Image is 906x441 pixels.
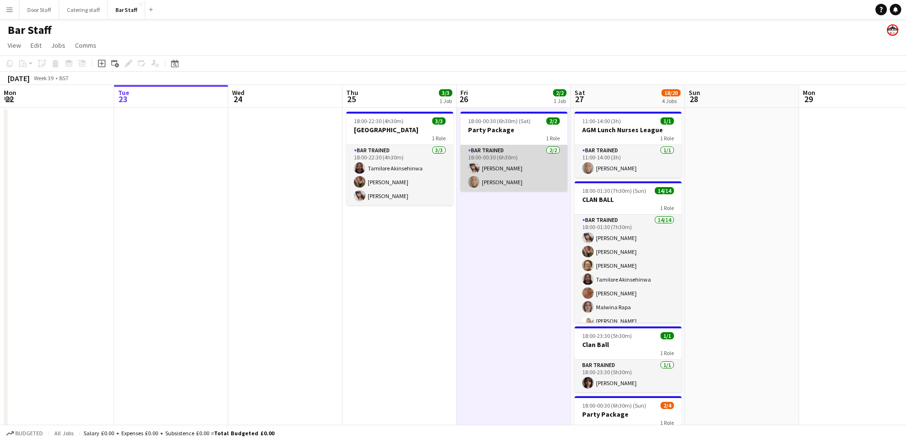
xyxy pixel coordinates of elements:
span: Edit [31,41,42,50]
h3: CLAN BALL [575,195,682,204]
app-job-card: 11:00-14:00 (3h)1/1AGM Lunch Nurses League1 RoleBar trained1/111:00-14:00 (3h)[PERSON_NAME] [575,112,682,178]
span: Tue [118,88,129,97]
span: 25 [345,94,358,105]
h3: [GEOGRAPHIC_DATA] [346,126,453,134]
app-card-role: Bar trained14/1418:00-01:30 (7h30m)[PERSON_NAME][PERSON_NAME][PERSON_NAME]Tamilore Akinsehinwa[PE... [575,215,682,427]
span: Jobs [51,41,65,50]
span: 2/2 [546,117,560,125]
span: 11:00-14:00 (3h) [582,117,621,125]
div: 1 Job [554,97,566,105]
h1: Bar Staff [8,23,52,37]
span: Mon [4,88,16,97]
span: 27 [573,94,585,105]
button: Bar Staff [108,0,145,19]
span: Total Budgeted £0.00 [214,430,274,437]
span: 1 Role [660,135,674,142]
app-job-card: 18:00-22:30 (4h30m)3/3[GEOGRAPHIC_DATA]1 RoleBar trained3/318:00-22:30 (4h30m)Tamilore Akinsehinw... [346,112,453,205]
div: Salary £0.00 + Expenses £0.00 + Subsistence £0.00 = [84,430,274,437]
a: View [4,39,25,52]
app-job-card: 18:00-23:30 (5h30m)1/1Clan Ball1 RoleBar trained1/118:00-23:30 (5h30m)[PERSON_NAME] [575,326,682,392]
span: 3/3 [432,117,446,125]
span: 1/1 [661,117,674,125]
app-job-card: 18:00-01:30 (7h30m) (Sun)14/14CLAN BALL1 RoleBar trained14/1418:00-01:30 (7h30m)[PERSON_NAME][PER... [575,181,682,323]
span: 22 [2,94,16,105]
span: 1 Role [546,135,560,142]
span: Week 39 [32,74,55,82]
app-job-card: 18:00-00:30 (6h30m) (Sat)2/2Party Package1 RoleBar trained2/218:00-00:30 (6h30m)[PERSON_NAME][PER... [460,112,567,191]
div: 4 Jobs [662,97,680,105]
button: Door Staff [20,0,59,19]
span: 2/2 [553,89,566,96]
span: 28 [687,94,700,105]
app-card-role: Bar trained3/318:00-22:30 (4h30m)Tamilore Akinsehinwa[PERSON_NAME][PERSON_NAME] [346,145,453,205]
h3: Party Package [460,126,567,134]
span: 23 [117,94,129,105]
h3: Clan Ball [575,340,682,349]
h3: Party Package [575,410,682,419]
button: Budgeted [5,428,44,439]
a: Jobs [47,39,69,52]
span: 18:00-23:30 (5h30m) [582,332,632,339]
span: 3/3 [439,89,452,96]
span: 1 Role [660,204,674,211]
span: All jobs [53,430,75,437]
span: Sun [689,88,700,97]
span: Sat [575,88,585,97]
span: 2/4 [661,402,674,409]
span: 1 Role [660,349,674,357]
span: 18:00-22:30 (4h30m) [354,117,404,125]
span: Comms [75,41,96,50]
span: 18:00-01:30 (7h30m) (Sun) [582,187,646,194]
span: Thu [346,88,358,97]
span: Mon [803,88,815,97]
h3: AGM Lunch Nurses League [575,126,682,134]
app-card-role: Bar trained2/218:00-00:30 (6h30m)[PERSON_NAME][PERSON_NAME] [460,145,567,191]
span: 1/1 [661,332,674,339]
span: Fri [460,88,468,97]
span: 18:00-00:30 (6h30m) (Sun) [582,402,646,409]
span: 29 [801,94,815,105]
app-card-role: Bar trained1/111:00-14:00 (3h)[PERSON_NAME] [575,145,682,178]
button: Catering staff [59,0,108,19]
app-card-role: Bar trained1/118:00-23:30 (5h30m)[PERSON_NAME] [575,360,682,392]
a: Edit [27,39,45,52]
span: Wed [232,88,245,97]
span: 18:00-00:30 (6h30m) (Sat) [468,117,531,125]
div: BST [59,74,69,82]
a: Comms [71,39,100,52]
span: Budgeted [15,430,43,437]
span: 1 Role [660,419,674,426]
span: View [8,41,21,50]
div: [DATE] [8,73,30,83]
app-user-avatar: Beach Ballroom [887,24,898,36]
span: 1 Role [432,135,446,142]
span: 24 [231,94,245,105]
span: 18/20 [661,89,681,96]
div: 1 Job [439,97,452,105]
span: 26 [459,94,468,105]
span: 14/14 [655,187,674,194]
